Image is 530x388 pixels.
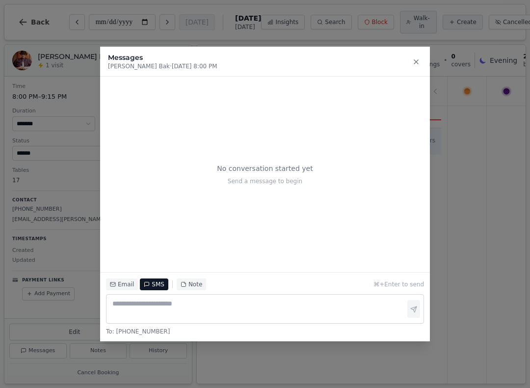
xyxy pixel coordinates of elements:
p: To: [PHONE_NUMBER] [106,328,424,335]
button: Email [106,278,138,290]
p: [PERSON_NAME] Bak · [DATE] 8:00 PM [108,62,410,70]
h3: Messages [108,53,410,62]
button: SMS [140,278,168,290]
button: Note [177,278,206,290]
